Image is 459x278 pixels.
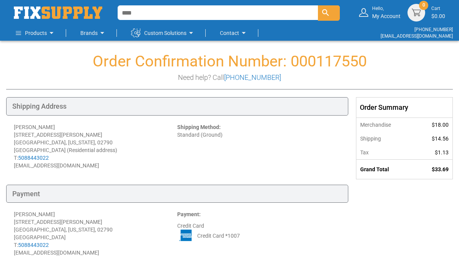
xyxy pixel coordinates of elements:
[431,13,445,19] span: $0.00
[14,7,102,19] a: store logo
[6,74,453,81] h3: Need help? Call
[6,53,453,70] h1: Order Confirmation Number: 000117550
[14,7,102,19] img: Fix Industrial Supply
[356,132,415,146] th: Shipping
[177,230,195,241] img: AE
[356,117,415,132] th: Merchandise
[6,97,348,116] div: Shipping Address
[432,166,449,172] span: $33.69
[431,5,445,12] small: Cart
[16,25,56,41] a: Products
[14,123,177,169] div: [PERSON_NAME] [STREET_ADDRESS][PERSON_NAME] [GEOGRAPHIC_DATA], [US_STATE], 02790 [GEOGRAPHIC_DATA...
[435,149,449,156] span: $1.13
[356,146,415,160] th: Tax
[432,136,449,142] span: $14.56
[372,5,401,12] small: Hello,
[224,73,281,81] a: [PHONE_NUMBER]
[18,155,49,161] a: 5088443022
[177,211,201,217] strong: Payment:
[422,2,425,8] span: 0
[360,166,389,172] strong: Grand Total
[18,242,49,248] a: 5088443022
[177,123,341,169] div: Standard (Ground)
[220,25,248,41] a: Contact
[177,210,341,256] div: Credit Card
[197,232,240,240] span: Credit Card *1007
[14,210,177,256] div: [PERSON_NAME] [STREET_ADDRESS][PERSON_NAME] [GEOGRAPHIC_DATA], [US_STATE], 02790 [GEOGRAPHIC_DATA...
[381,33,453,39] a: [EMAIL_ADDRESS][DOMAIN_NAME]
[356,98,452,117] div: Order Summary
[131,25,196,41] a: Custom Solutions
[6,185,348,203] div: Payment
[372,5,401,20] div: My Account
[80,25,107,41] a: Brands
[177,124,221,130] strong: Shipping Method:
[414,27,453,32] a: [PHONE_NUMBER]
[432,122,449,128] span: $18.00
